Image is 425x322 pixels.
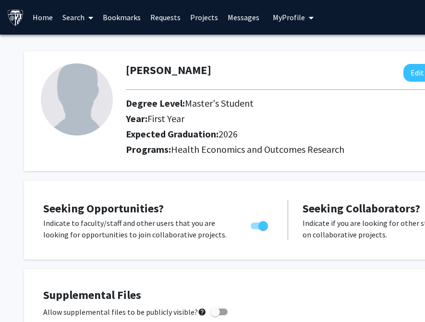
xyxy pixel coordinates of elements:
a: Home [28,0,58,34]
img: Johns Hopkins University Logo [7,9,24,26]
span: Allow supplemental files to be publicly visible? [43,306,206,318]
span: My Profile [273,12,305,22]
mat-icon: help [198,306,206,318]
span: Master's Student [185,97,254,109]
span: First Year [147,112,184,124]
a: Projects [185,0,223,34]
span: Seeking Collaborators? [303,201,420,216]
div: Toggle [247,217,273,232]
h1: [PERSON_NAME] [126,63,211,77]
a: Requests [146,0,185,34]
span: 2026 [219,128,238,140]
iframe: Chat [7,279,41,315]
a: Bookmarks [98,0,146,34]
img: Profile Picture [41,63,113,136]
span: Health Economics and Outcomes Research [171,143,344,155]
span: Seeking Opportunities? [43,201,164,216]
p: Indicate to faculty/staff and other users that you are looking for opportunities to join collabor... [43,217,232,240]
a: Search [58,0,98,34]
a: Messages [223,0,264,34]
